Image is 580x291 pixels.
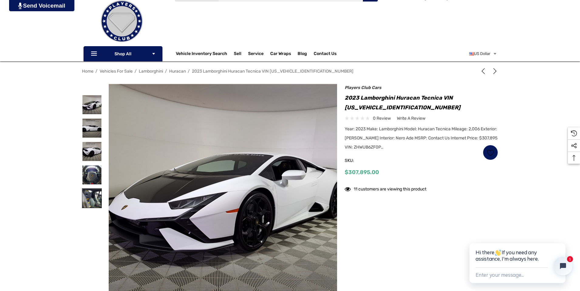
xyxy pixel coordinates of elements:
[463,224,580,291] iframe: Tidio Chat
[469,48,497,60] a: USD
[568,155,580,161] svg: Top
[234,51,241,58] span: Sell
[176,51,227,58] a: Vehicle Inventory Search
[192,69,353,74] a: 2023 Lamborghini Huracan Tecnica VIN [US_VEHICLE_IDENTIFICATION_NUMBER]
[82,95,101,114] img: For Sale: 2023 Lamborghini Huracan Tecnica VIN ZHWUB6ZF0PLA24369
[82,66,498,77] nav: Breadcrumb
[314,51,336,58] a: Contact Us
[397,115,425,122] a: Write a Review
[82,118,101,138] img: For Sale: 2023 Lamborghini Huracan Tecnica VIN ZHWUB6ZF0PLA24369
[82,142,101,161] img: For Sale: 2023 Lamborghini Huracan Tecnica VIN ZHWUB6ZF0PLA24369
[90,50,99,57] svg: Icon Line
[152,52,156,56] svg: Icon Arrow Down
[270,48,298,60] a: Car Wraps
[480,68,489,74] a: Previous
[298,51,307,58] a: Blog
[82,165,101,184] img: For Sale: 2023 Lamborghini Huracan Tecnica VIN ZHWUB6ZF0PLA24369
[397,116,425,121] span: Write a Review
[345,156,375,165] span: SKU:
[100,69,133,74] a: Vehicles For Sale
[345,126,497,150] span: Year: 2023 Make: Lamborghini Model: Huracan Tecnica Mileage: 2,006 Exterior: [PERSON_NAME] Interi...
[373,115,391,122] span: 0 review
[345,169,379,176] span: $307,895.00
[234,48,248,60] a: Sell
[82,69,94,74] a: Home
[571,143,577,149] svg: Social Media
[483,145,498,160] a: Wish List
[84,46,162,61] p: Shop All
[345,183,426,193] div: 11 customers are viewing this product
[345,85,381,90] a: Players Club Cars
[82,189,101,208] img: For Sale: 2023 Lamborghini Huracan Tecnica VIN ZHWUB6ZF0PLA24369
[487,149,494,156] svg: Wish List
[18,2,22,9] img: PjwhLS0gR2VuZXJhdG9yOiBHcmF2aXQuaW8gLS0+PHN2ZyB4bWxucz0iaHR0cDovL3d3dy53My5vcmcvMjAwMC9zdmciIHhtb...
[490,68,498,74] a: Next
[139,69,163,74] a: Lamborghini
[248,51,264,58] a: Service
[169,69,186,74] a: Huracan
[571,130,577,136] svg: Recently Viewed
[345,93,498,112] h1: 2023 Lamborghini Huracan Tecnica VIN [US_VEHICLE_IDENTIFICATION_NUMBER]
[270,51,291,58] span: Car Wraps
